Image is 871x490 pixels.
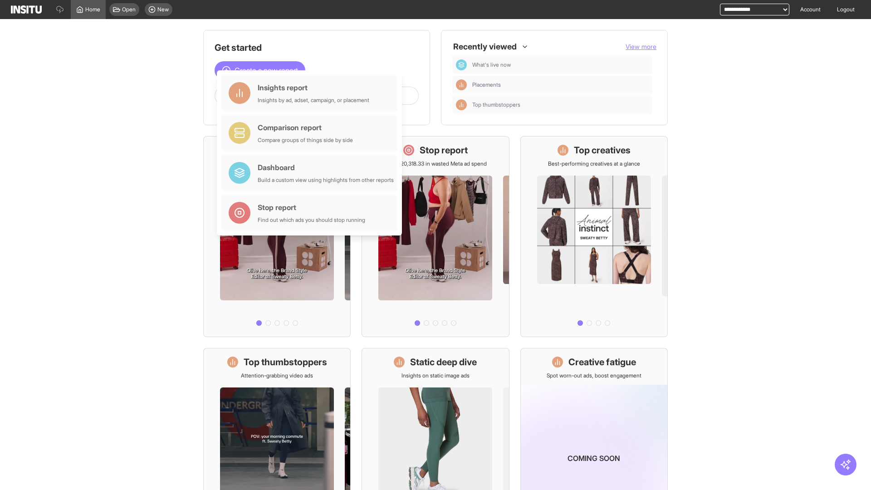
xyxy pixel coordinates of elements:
h1: Top thumbstoppers [244,356,327,368]
div: Insights [456,99,467,110]
p: Best-performing creatives at a glance [548,160,640,167]
span: Home [85,6,100,13]
div: Find out which ads you should stop running [258,216,365,224]
span: What's live now [472,61,649,69]
div: Dashboard [258,162,394,173]
span: What's live now [472,61,511,69]
div: Insights report [258,82,369,93]
div: Comparison report [258,122,353,133]
button: Create a new report [215,61,305,79]
span: Placements [472,81,649,88]
span: Top thumbstoppers [472,101,520,108]
a: Stop reportSave £20,318.33 in wasted Meta ad spend [362,136,509,337]
span: View more [626,43,656,50]
a: Top creativesBest-performing creatives at a glance [520,136,668,337]
h1: Static deep dive [410,356,477,368]
div: Insights by ad, adset, campaign, or placement [258,97,369,104]
div: Insights [456,79,467,90]
img: Logo [11,5,42,14]
a: What's live nowSee all active ads instantly [203,136,351,337]
h1: Stop report [420,144,468,157]
span: Open [122,6,136,13]
div: Stop report [258,202,365,213]
div: Dashboard [456,59,467,70]
div: Build a custom view using highlights from other reports [258,176,394,184]
span: Create a new report [235,65,298,76]
span: Placements [472,81,501,88]
h1: Top creatives [574,144,631,157]
div: Compare groups of things side by side [258,137,353,144]
p: Save £20,318.33 in wasted Meta ad spend [384,160,487,167]
button: View more [626,42,656,51]
h1: Get started [215,41,419,54]
p: Attention-grabbing video ads [241,372,313,379]
span: Top thumbstoppers [472,101,649,108]
span: New [157,6,169,13]
p: Insights on static image ads [401,372,470,379]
